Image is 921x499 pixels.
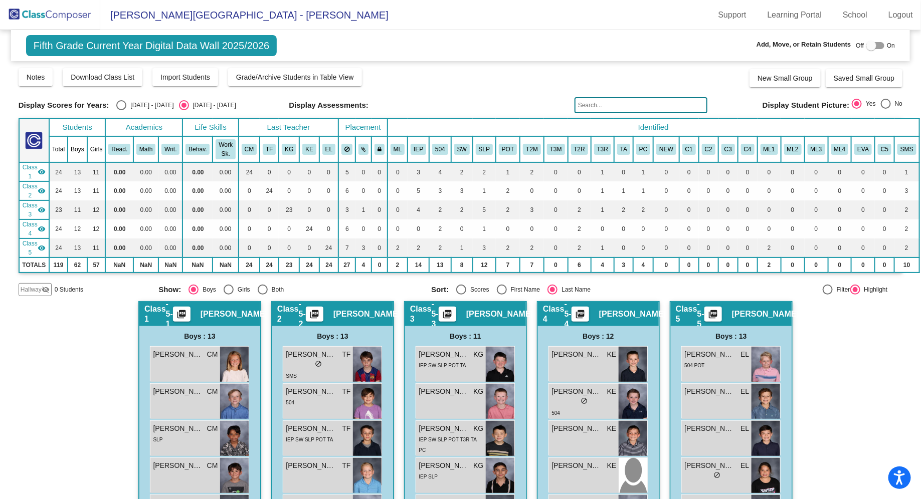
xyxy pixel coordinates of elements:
[473,136,496,162] th: Speech
[152,68,218,86] button: Import Students
[429,200,451,219] td: 2
[805,136,828,162] th: Multi-Lingual cluster 3
[473,181,496,200] td: 1
[38,168,46,176] mat-icon: visibility
[894,181,919,200] td: 3
[856,41,864,50] span: Off
[239,219,260,238] td: 0
[851,162,875,181] td: 0
[704,307,722,322] button: Print Students Details
[875,181,894,200] td: 0
[547,144,565,155] button: T3M
[260,238,279,258] td: 0
[105,119,182,136] th: Academics
[239,119,338,136] th: Last Teacher
[372,181,388,200] td: 0
[23,220,38,238] span: Class 4
[544,181,568,200] td: 0
[105,238,133,258] td: 0.00
[653,162,679,181] td: 0
[236,73,354,81] span: Grade/Archive Students in Table View
[520,181,544,200] td: 0
[429,181,451,200] td: 3
[851,200,875,219] td: 0
[158,181,182,200] td: 0.00
[108,144,130,155] button: Read.
[718,200,738,219] td: 0
[260,181,279,200] td: 24
[854,144,872,155] button: EVA
[408,181,429,200] td: 5
[319,219,338,238] td: 0
[758,136,781,162] th: Multi-Lingual Cluster 1
[568,200,591,219] td: 2
[49,162,68,181] td: 24
[158,200,182,219] td: 0.00
[408,162,429,181] td: 3
[182,119,238,136] th: Life Skills
[388,219,408,238] td: 0
[87,200,106,219] td: 12
[852,99,902,112] mat-radio-group: Select an option
[302,144,316,155] button: KE
[781,136,805,162] th: Multi-Lingual Cluster 2
[239,238,260,258] td: 0
[894,162,919,181] td: 1
[213,162,238,181] td: 0.00
[568,219,591,238] td: 2
[282,144,296,155] button: KG
[653,219,679,238] td: 0
[68,200,87,219] td: 11
[828,162,852,181] td: 0
[699,162,718,181] td: 0
[338,200,355,219] td: 3
[260,200,279,219] td: 0
[182,200,213,219] td: 0.00
[496,219,520,238] td: 0
[19,162,49,181] td: Christine Muhr - 5-1
[26,35,277,56] span: Fifth Grade Current Year Digital Data Wall 2025/2026
[784,144,802,155] button: ML2
[319,181,338,200] td: 0
[572,307,589,322] button: Print Students Details
[679,219,699,238] td: 0
[544,136,568,162] th: T3 Math Intervention
[372,219,388,238] td: 0
[520,136,544,162] th: T2 Math Intervention
[49,219,68,238] td: 24
[260,162,279,181] td: 0
[175,309,188,323] mat-icon: picture_as_pdf
[679,200,699,219] td: 0
[831,144,849,155] button: ML4
[591,181,614,200] td: 1
[718,136,738,162] th: Cluster 3
[105,181,133,200] td: 0.00
[633,219,653,238] td: 0
[699,200,718,219] td: 0
[496,136,520,162] th: Physical/Occupational Therapy
[887,41,895,50] span: On
[828,200,852,219] td: 0
[758,219,781,238] td: 0
[216,139,235,159] button: Work Sk.
[49,181,68,200] td: 24
[19,101,109,110] span: Display Scores for Years:
[633,200,653,219] td: 2
[473,200,496,219] td: 5
[544,162,568,181] td: 0
[568,181,591,200] td: 0
[682,144,696,155] button: C1
[591,200,614,219] td: 1
[781,200,805,219] td: 0
[49,238,68,258] td: 24
[182,181,213,200] td: 0.00
[23,182,38,200] span: Class 2
[279,200,299,219] td: 23
[805,181,828,200] td: 0
[408,136,429,162] th: Individualized Education Plan
[355,200,372,219] td: 1
[738,219,758,238] td: 0
[574,309,586,323] mat-icon: picture_as_pdf
[49,119,106,136] th: Students
[571,144,588,155] button: T2R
